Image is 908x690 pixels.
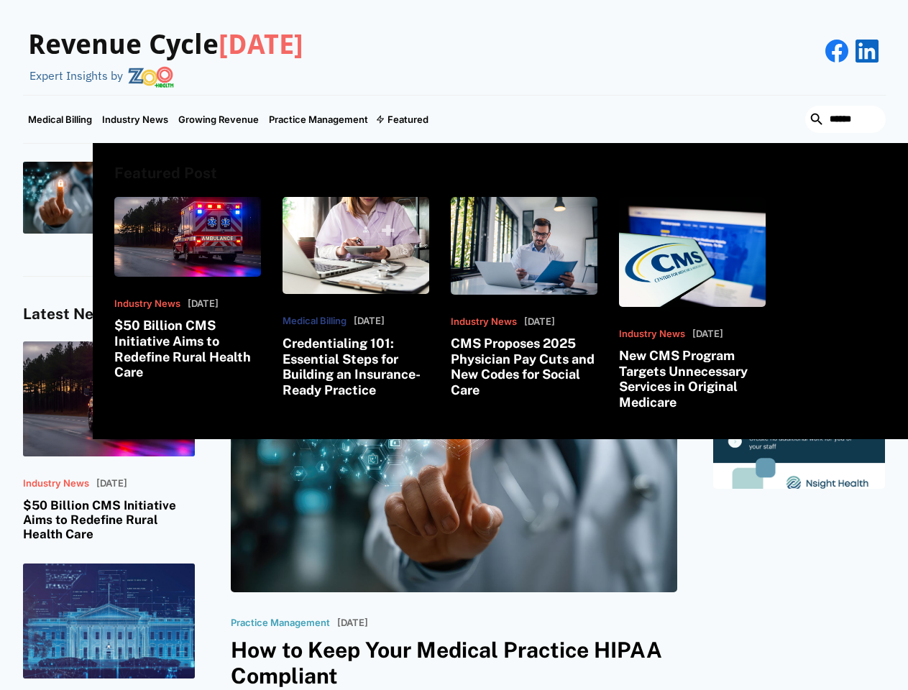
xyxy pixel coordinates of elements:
a: Industry News [97,96,173,143]
a: Medical Billing [23,96,97,143]
p: Industry News [23,478,89,489]
p: [DATE] [354,316,385,327]
p: Industry News [619,328,685,340]
a: Industry News[DATE]$50 Billion CMS Initiative Aims to Redefine Rural Health Care [114,197,261,380]
h4: Latest News [23,305,195,323]
a: Industry News[DATE]$50 Billion CMS Initiative Aims to Redefine Rural Health Care [23,341,195,542]
h3: New CMS Program Targets Unnecessary Services in Original Medicare [619,348,766,410]
a: Revenue Cycle[DATE]Expert Insights by [23,14,303,88]
p: Practice Management [231,617,330,629]
div: Expert Insights by [29,69,123,83]
a: Practice Management [264,96,373,143]
p: Industry News [114,298,180,310]
h3: Revenue Cycle [28,29,303,62]
h3: $50 Billion CMS Initiative Aims to Redefine Rural Health Care [114,318,261,379]
p: [DATE] [692,328,723,340]
a: Industry News[DATE]New CMS Program Targets Unnecessary Services in Original Medicare [619,197,766,410]
a: Growing Revenue [173,96,264,143]
a: Medical Billing[DATE]Credentialing 101: Essential Steps for Building an Insurance-Ready Practice [283,197,429,398]
div: Featured [387,114,428,125]
p: Medical Billing [283,316,347,327]
p: [DATE] [96,478,127,489]
a: Practice ManagementHow to Keep Your Medical Practice HIPAA Compliant [23,162,223,234]
p: Industry News [451,316,517,328]
p: [DATE] [337,617,368,629]
h3: $50 Billion CMS Initiative Aims to Redefine Rural Health Care [23,498,195,542]
p: [DATE] [524,316,555,328]
span: [DATE] [219,29,303,60]
h3: How to Keep Your Medical Practice HIPAA Compliant [231,637,678,689]
a: Industry News[DATE]CMS Proposes 2025 Physician Pay Cuts and New Codes for Social Care [451,197,597,398]
p: [DATE] [188,298,219,310]
h3: CMS Proposes 2025 Physician Pay Cuts and New Codes for Social Care [451,336,597,397]
h3: Credentialing 101: Essential Steps for Building an Insurance-Ready Practice [283,336,429,397]
div: Featured [373,96,434,143]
